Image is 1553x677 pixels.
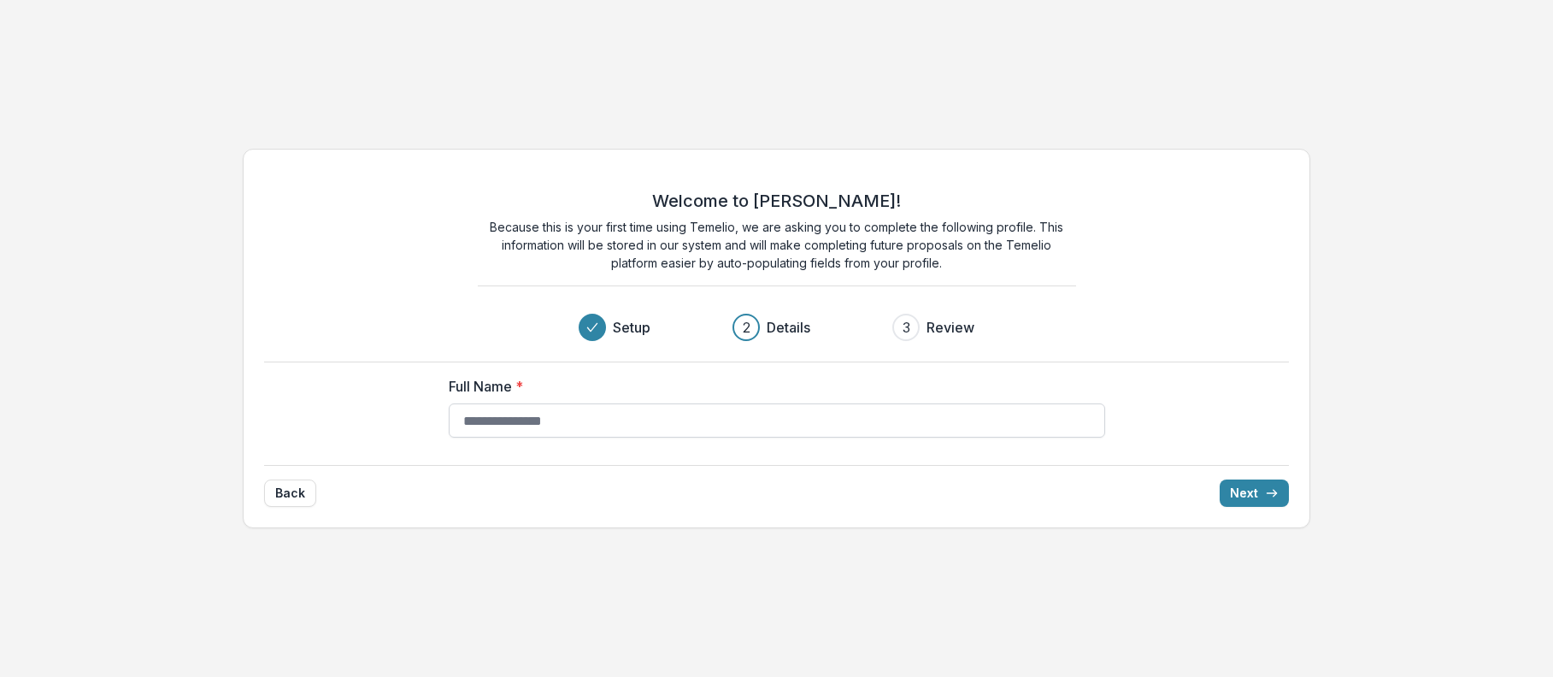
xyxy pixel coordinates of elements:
[579,314,974,341] div: Progress
[743,317,750,338] div: 2
[927,317,974,338] h3: Review
[264,480,316,507] button: Back
[613,317,650,338] h3: Setup
[652,191,901,211] h2: Welcome to [PERSON_NAME]!
[478,218,1076,272] p: Because this is your first time using Temelio, we are asking you to complete the following profil...
[449,376,1095,397] label: Full Name
[767,317,810,338] h3: Details
[1220,480,1289,507] button: Next
[903,317,910,338] div: 3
